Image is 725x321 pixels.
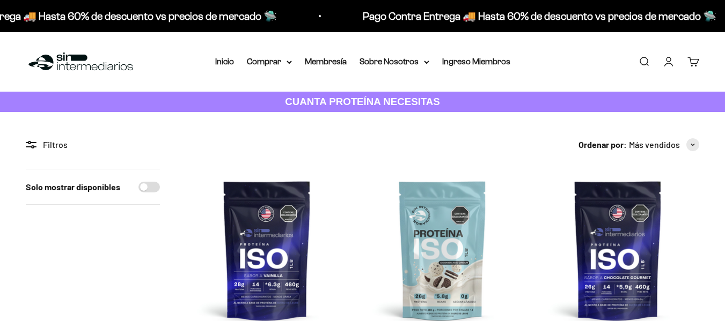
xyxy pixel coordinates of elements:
[361,8,714,25] p: Pago Contra Entrega 🚚 Hasta 60% de descuento vs precios de mercado 🛸
[360,55,429,69] summary: Sobre Nosotros
[285,96,440,107] strong: CUANTA PROTEÍNA NECESITAS
[578,138,627,152] span: Ordenar por:
[629,138,680,152] span: Más vendidos
[247,55,292,69] summary: Comprar
[26,138,160,152] div: Filtros
[629,138,699,152] button: Más vendidos
[442,57,510,66] a: Ingreso Miembros
[26,180,120,194] label: Solo mostrar disponibles
[215,57,234,66] a: Inicio
[305,57,347,66] a: Membresía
